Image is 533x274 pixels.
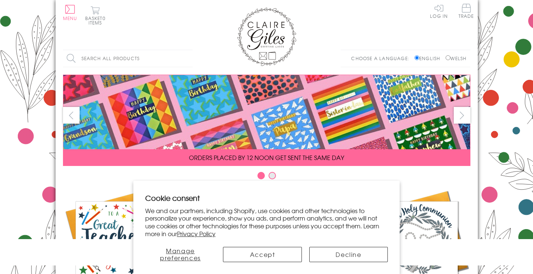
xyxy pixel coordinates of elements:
label: Welsh [446,55,467,62]
button: Accept [223,247,302,262]
input: Welsh [446,55,450,60]
span: ORDERS PLACED BY 12 NOON GET SENT THE SAME DAY [189,153,344,162]
a: Trade [459,4,474,20]
span: Menu [63,15,77,22]
button: Decline [309,247,388,262]
a: Privacy Policy [177,229,216,238]
input: Search [185,50,193,67]
span: Trade [459,4,474,18]
button: Carousel Page 2 [269,172,276,179]
input: English [414,55,419,60]
button: Manage preferences [145,247,216,262]
button: next [454,107,470,124]
a: Log In [430,4,448,18]
span: 0 items [89,15,106,26]
img: Claire Giles Greetings Cards [237,7,296,66]
p: We and our partners, including Shopify, use cookies and other technologies to personalize your ex... [145,207,388,238]
button: Menu [63,5,77,20]
div: Carousel Pagination [63,172,470,183]
p: Choose a language: [351,55,413,62]
h2: Cookie consent [145,193,388,203]
label: English [414,55,444,62]
input: Search all products [63,50,193,67]
button: prev [63,107,80,124]
button: Carousel Page 1 (Current Slide) [257,172,265,179]
span: Manage preferences [160,246,201,262]
button: Basket0 items [85,6,106,25]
